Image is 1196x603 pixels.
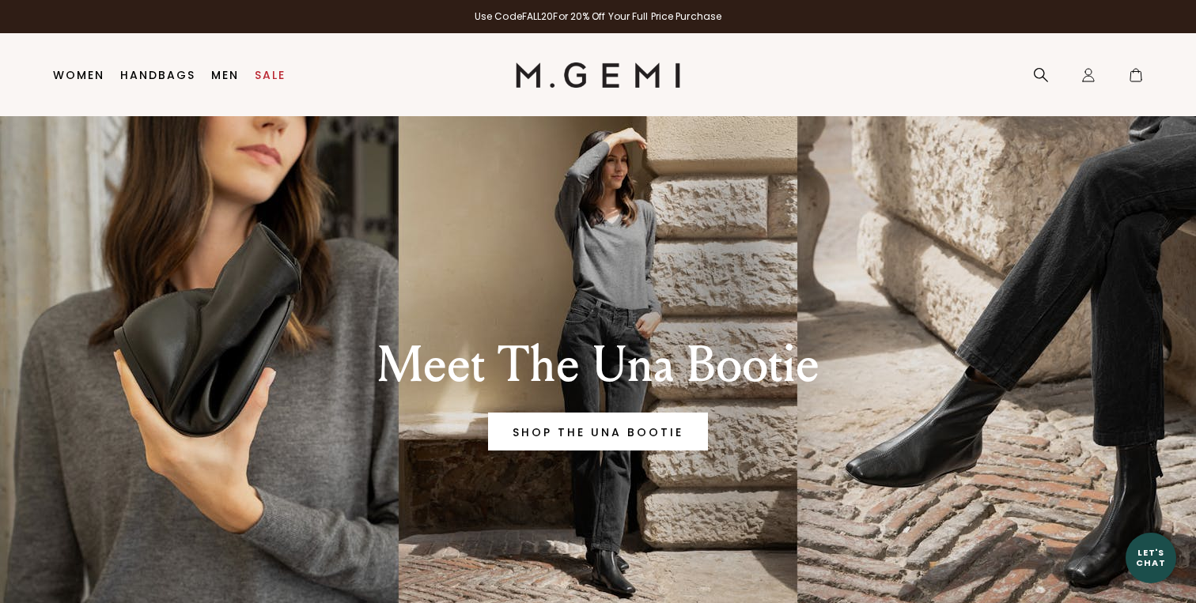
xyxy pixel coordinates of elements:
[488,413,708,450] a: Banner primary button
[522,9,554,23] strong: FALL20
[516,62,681,88] img: M.Gemi
[1126,548,1176,567] div: Let's Chat
[53,69,104,81] a: Women
[324,337,872,394] div: Meet The Una Bootie
[211,69,239,81] a: Men
[120,69,195,81] a: Handbags
[255,69,286,81] a: Sale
